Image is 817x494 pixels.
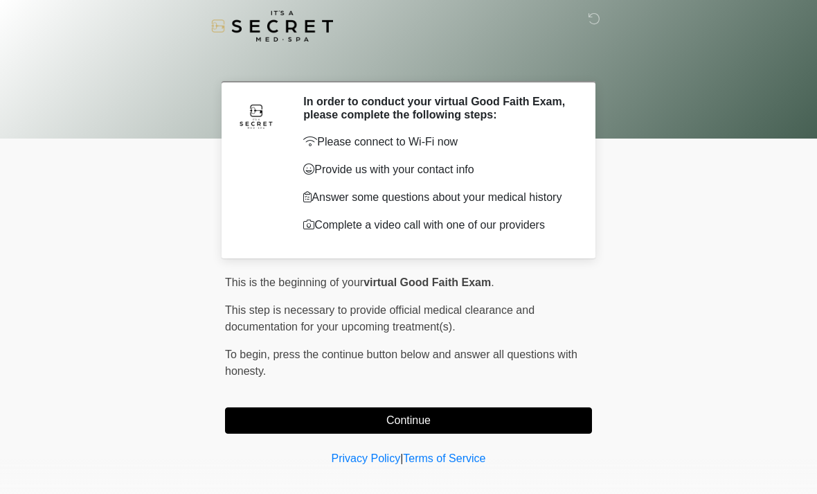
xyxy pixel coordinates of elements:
h2: In order to conduct your virtual Good Faith Exam, please complete the following steps: [303,95,571,121]
a: | [400,452,403,464]
img: It's A Secret Med Spa Logo [211,10,333,42]
a: Terms of Service [403,452,485,464]
button: Continue [225,407,592,434]
p: Answer some questions about your medical history [303,189,571,206]
h1: ‎ ‎ [215,50,602,76]
img: Agent Avatar [235,95,277,136]
span: press the continue button below and answer all questions with honesty. [225,349,577,377]
span: To begin, [225,349,273,360]
span: This is the beginning of your [225,276,363,288]
p: Provide us with your contact info [303,161,571,178]
p: Complete a video call with one of our providers [303,217,571,233]
a: Privacy Policy [332,452,401,464]
span: . [491,276,494,288]
p: Please connect to Wi-Fi now [303,134,571,150]
strong: virtual Good Faith Exam [363,276,491,288]
span: This step is necessary to provide official medical clearance and documentation for your upcoming ... [225,304,535,333]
